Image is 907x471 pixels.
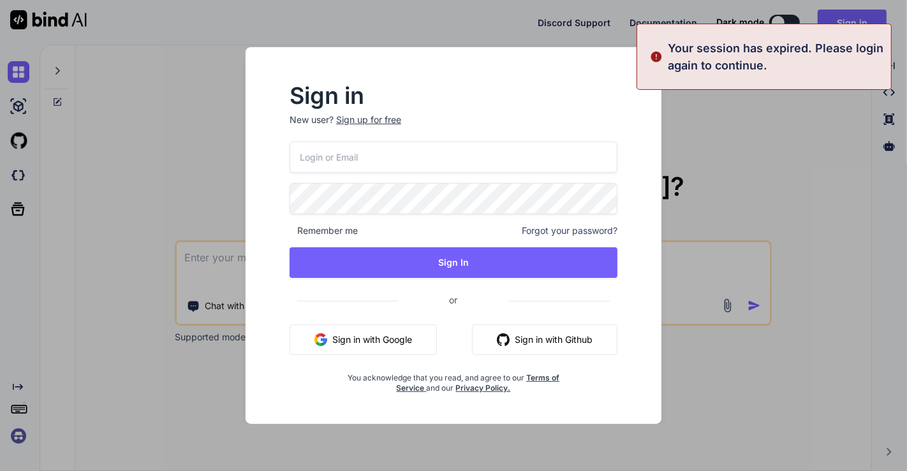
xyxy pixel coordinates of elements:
button: Sign In [290,247,617,278]
div: Sign up for free [336,113,401,126]
div: You acknowledge that you read, and agree to our and our [344,365,563,393]
a: Terms of Service [397,373,560,393]
span: or [399,284,509,315]
img: alert [650,40,663,74]
img: google [314,333,327,346]
img: github [497,333,510,346]
a: Privacy Policy. [456,383,511,393]
button: Sign in with Google [290,324,437,355]
button: Sign in with Github [472,324,617,355]
p: New user? [290,113,617,141]
h2: Sign in [290,85,617,106]
span: Remember me [290,224,358,237]
p: Your session has expired. Please login again to continue. [668,40,883,74]
span: Forgot your password? [522,224,617,237]
input: Login or Email [290,141,617,173]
